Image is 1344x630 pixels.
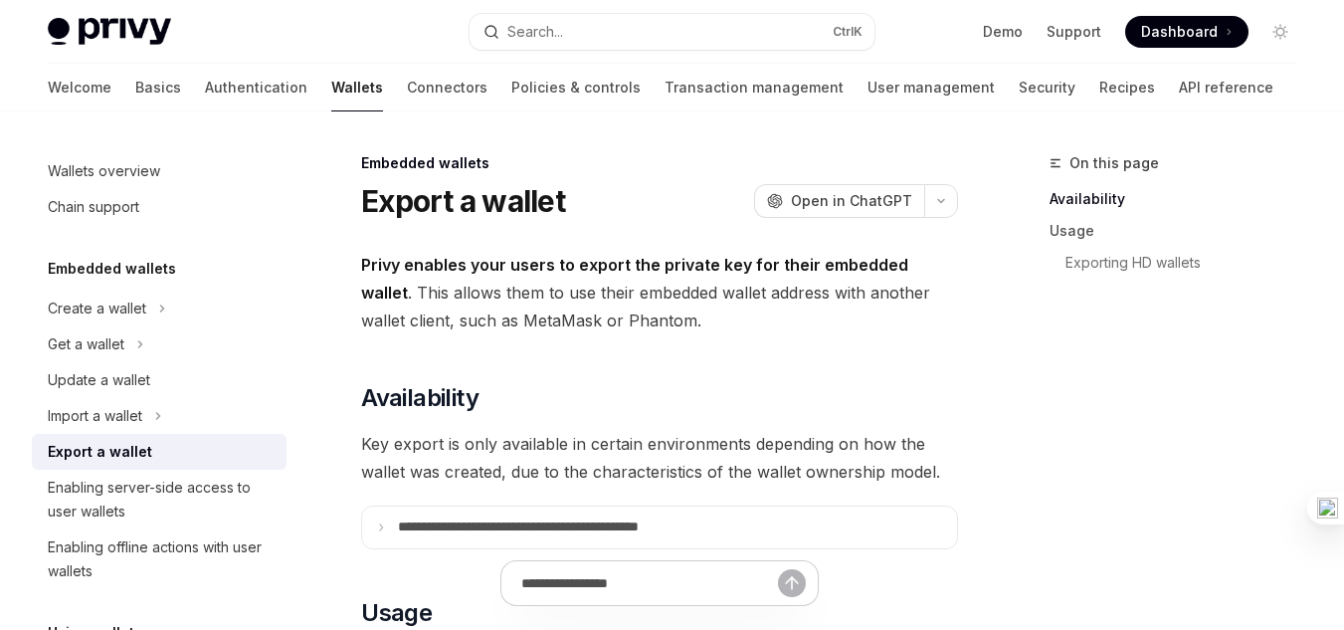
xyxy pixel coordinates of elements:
[361,382,479,414] span: Availability
[48,404,142,428] div: Import a wallet
[983,22,1023,42] a: Demo
[1050,183,1312,215] a: Availability
[135,64,181,111] a: Basics
[1141,22,1218,42] span: Dashboard
[507,20,563,44] div: Search...
[32,529,287,589] a: Enabling offline actions with user wallets
[48,64,111,111] a: Welcome
[791,191,912,211] span: Open in ChatGPT
[665,64,844,111] a: Transaction management
[32,189,287,225] a: Chain support
[361,255,908,303] strong: Privy enables your users to export the private key for their embedded wallet
[407,64,487,111] a: Connectors
[833,24,863,40] span: Ctrl K
[361,153,958,173] div: Embedded wallets
[48,332,124,356] div: Get a wallet
[1069,151,1159,175] span: On this page
[754,184,924,218] button: Open in ChatGPT
[205,64,307,111] a: Authentication
[867,64,995,111] a: User management
[361,183,565,219] h1: Export a wallet
[32,434,287,470] a: Export a wallet
[32,153,287,189] a: Wallets overview
[48,368,150,392] div: Update a wallet
[1264,16,1296,48] button: Toggle dark mode
[48,159,160,183] div: Wallets overview
[48,257,176,281] h5: Embedded wallets
[1179,64,1273,111] a: API reference
[1050,215,1312,247] a: Usage
[48,476,275,524] div: Enabling server-side access to user wallets
[48,195,139,219] div: Chain support
[32,362,287,398] a: Update a wallet
[1047,22,1101,42] a: Support
[1099,64,1155,111] a: Recipes
[361,430,958,486] span: Key export is only available in certain environments depending on how the wallet was created, due...
[1125,16,1248,48] a: Dashboard
[32,470,287,529] a: Enabling server-side access to user wallets
[48,297,146,320] div: Create a wallet
[361,251,958,334] span: . This allows them to use their embedded wallet address with another wallet client, such as MetaM...
[1065,247,1312,279] a: Exporting HD wallets
[778,569,806,597] button: Send message
[470,14,875,50] button: Search...CtrlK
[511,64,641,111] a: Policies & controls
[48,18,171,46] img: light logo
[331,64,383,111] a: Wallets
[1317,498,1338,519] img: one_i.png
[48,440,152,464] div: Export a wallet
[1019,64,1075,111] a: Security
[48,535,275,583] div: Enabling offline actions with user wallets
